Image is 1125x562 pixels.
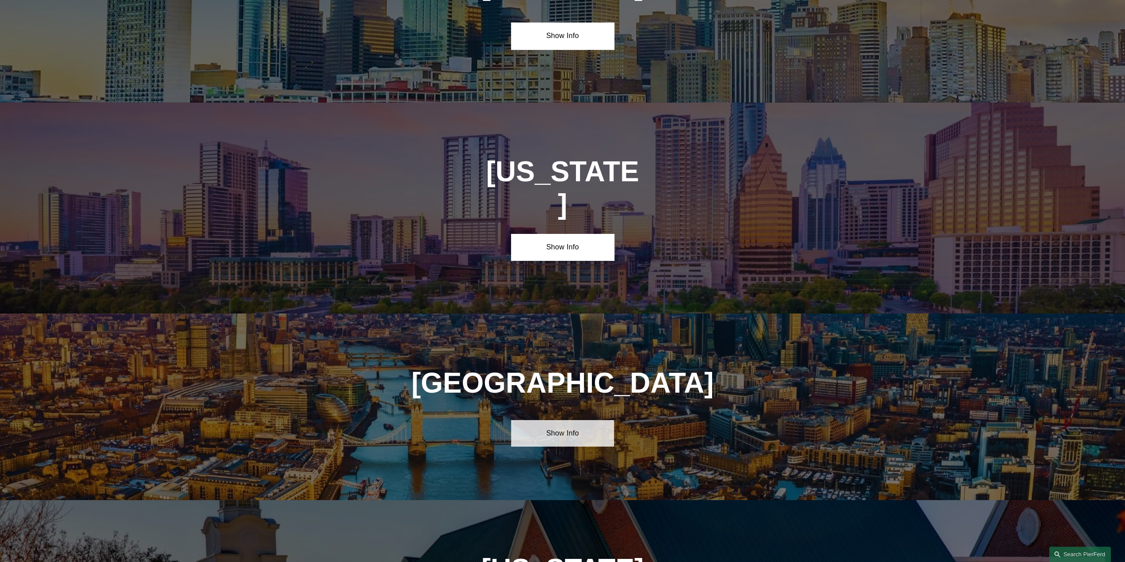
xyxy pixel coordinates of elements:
[485,156,640,220] h1: [US_STATE]
[511,23,614,49] a: Show Info
[511,420,614,447] a: Show Info
[511,234,614,260] a: Show Info
[1049,547,1111,562] a: Search this site
[408,367,717,399] h1: [GEOGRAPHIC_DATA]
